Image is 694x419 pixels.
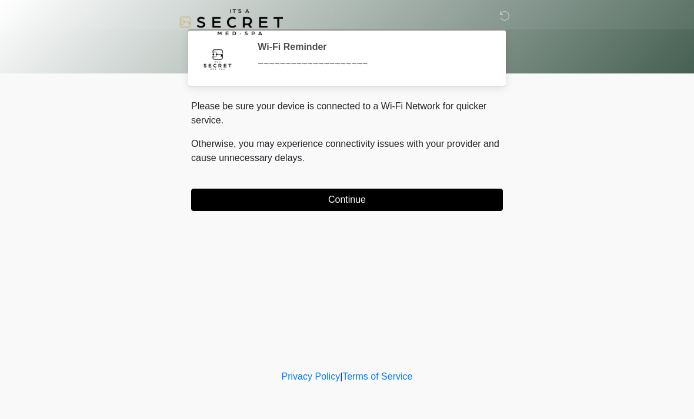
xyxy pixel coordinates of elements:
a: Terms of Service [342,371,412,381]
a: | [340,371,342,381]
p: Please be sure your device is connected to a Wi-Fi Network for quicker service. [191,99,503,128]
div: ~~~~~~~~~~~~~~~~~~~~ [258,57,485,71]
a: Privacy Policy [282,371,341,381]
p: Otherwise, you may experience connectivity issues with your provider and cause unnecessary delays [191,137,503,165]
button: Continue [191,189,503,211]
img: Agent Avatar [200,41,235,76]
span: . [302,153,305,163]
h2: Wi-Fi Reminder [258,41,485,52]
img: It's A Secret Med Spa Logo [179,9,283,35]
